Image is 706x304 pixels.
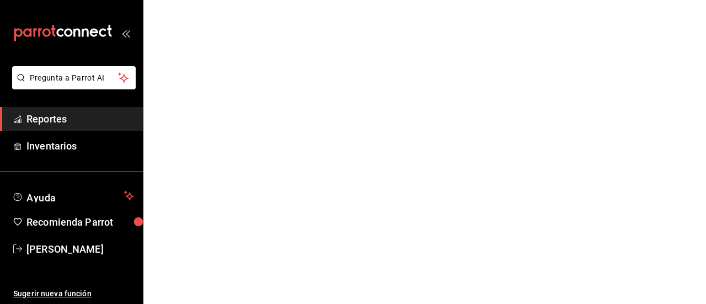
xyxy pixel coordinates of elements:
[26,138,134,153] span: Inventarios
[12,66,136,89] button: Pregunta a Parrot AI
[30,72,119,84] span: Pregunta a Parrot AI
[26,111,134,126] span: Reportes
[121,29,130,38] button: open_drawer_menu
[13,288,134,300] span: Sugerir nueva función
[26,189,120,202] span: Ayuda
[26,215,134,230] span: Recomienda Parrot
[26,242,134,257] span: [PERSON_NAME]
[8,80,136,92] a: Pregunta a Parrot AI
